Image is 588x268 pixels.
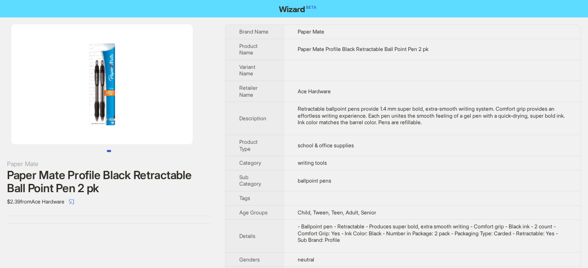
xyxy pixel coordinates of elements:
span: Paper Mate [298,28,324,35]
span: Brand Name [239,28,269,35]
span: Description [239,115,266,122]
span: Details [239,233,255,239]
span: neutral [298,256,314,263]
span: Product Type [239,139,258,152]
span: Age Groups [239,209,268,216]
div: Retractable ballpoint pens provide 1.4 mm super bold, extra-smooth writing system. Comfort grip p... [298,105,567,126]
div: - Ballpoint pen - Retractable - Produces super bold, extra smooth writing - Comfort grip - Black ... [298,223,567,244]
div: Paper Mate [7,159,211,169]
span: Tags [239,195,250,201]
span: school & office supplies [298,142,354,149]
span: Genders [239,256,260,263]
span: Child, Tween, Teen, Adult, Senior [298,209,376,216]
span: Variant Name [239,64,255,77]
span: Product Name [239,43,258,56]
span: ballpoint pens [298,177,331,184]
span: Paper Mate Profile Black Retractable Ball Point Pen 2 pk [298,46,428,52]
span: writing tools [298,159,327,166]
span: Ace Hardware [298,88,331,95]
div: Paper Mate Profile Black Retractable Ball Point Pen 2 pk [7,169,211,195]
img: Paper Mate Profile Black Retractable Ball Point Pen 2 pk image 1 [11,24,193,144]
div: $2.39 from Ace Hardware [7,195,211,209]
span: Category [239,159,261,166]
span: Sub Category [239,174,261,187]
span: Retailer Name [239,85,258,98]
button: Go to slide 1 [107,150,111,152]
span: select [69,199,74,204]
